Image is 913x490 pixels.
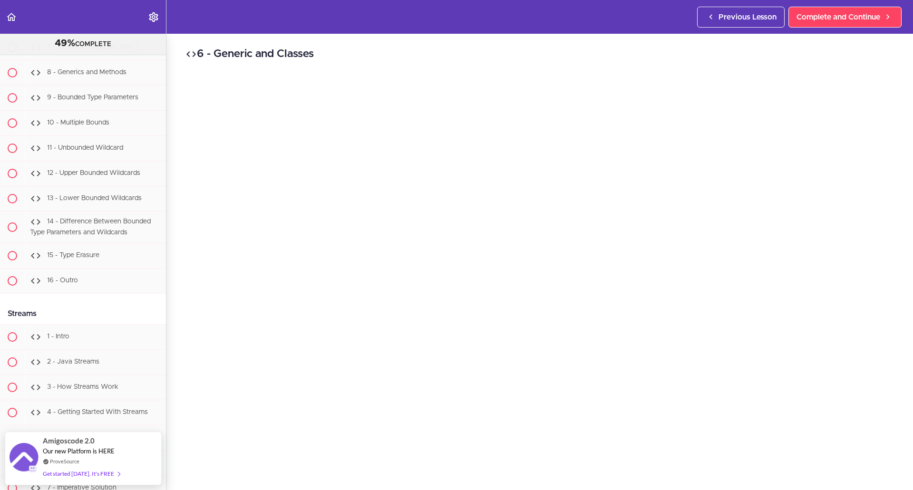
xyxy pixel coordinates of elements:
span: 1 - Intro [47,333,69,340]
span: 15 - Type Erasure [47,252,99,259]
h2: 6 - Generic and Classes [185,46,894,62]
span: 12 - Upper Bounded Wildcards [47,170,140,177]
svg: Settings Menu [148,11,159,23]
span: 11 - Unbounded Wildcard [47,145,123,152]
span: 14 - Difference Between Bounded Type Parameters and Wildcards [30,219,151,236]
a: Complete and Continue [788,7,902,28]
span: 49% [55,38,75,48]
span: Complete and Continue [796,11,880,23]
div: COMPLETE [12,38,154,50]
span: 13 - Lower Bounded Wildcards [47,195,142,202]
span: 3 - How Streams Work [47,384,118,390]
img: provesource social proof notification image [10,443,38,474]
span: 16 - Outro [47,277,78,284]
a: ProveSource [50,457,79,465]
span: 8 - Generics and Methods [47,69,126,76]
span: 9 - Bounded Type Parameters [47,95,138,101]
div: Get started [DATE]. It's FREE [43,468,120,479]
span: 2 - Java Streams [47,358,99,365]
span: Our new Platform is HERE [43,447,115,455]
span: Amigoscode 2.0 [43,435,95,446]
span: 10 - Multiple Bounds [47,120,109,126]
span: Previous Lesson [719,11,777,23]
a: Previous Lesson [697,7,785,28]
span: 4 - Getting Started With Streams [47,409,148,415]
svg: Back to course curriculum [6,11,17,23]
